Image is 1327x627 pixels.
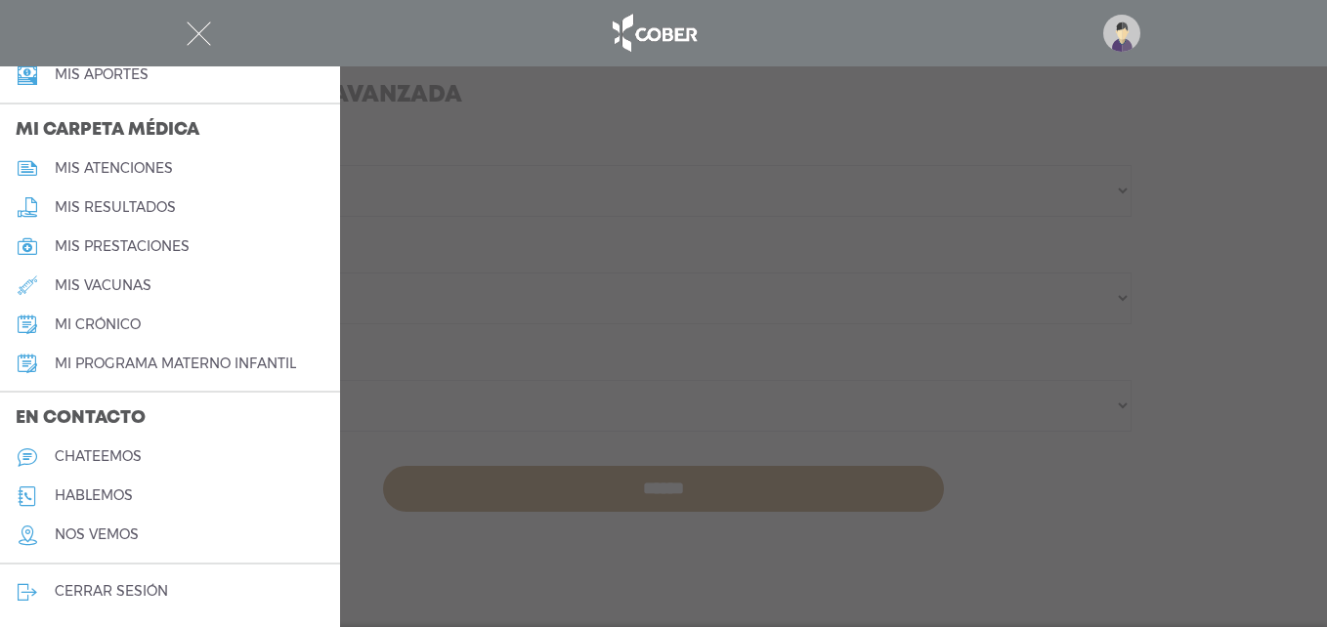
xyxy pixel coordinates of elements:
[55,199,176,216] h5: mis resultados
[55,277,151,294] h5: mis vacunas
[55,448,142,465] h5: chateemos
[1103,15,1140,52] img: profile-placeholder.svg
[55,160,173,177] h5: mis atenciones
[55,526,139,543] h5: nos vemos
[187,21,211,46] img: Cober_menu-close-white.svg
[602,10,705,57] img: logo_cober_home-white.png
[55,487,133,504] h5: hablemos
[55,316,141,333] h5: mi crónico
[55,66,149,83] h5: Mis aportes
[55,238,190,255] h5: mis prestaciones
[55,583,168,600] h5: cerrar sesión
[55,355,296,372] h5: mi programa materno infantil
